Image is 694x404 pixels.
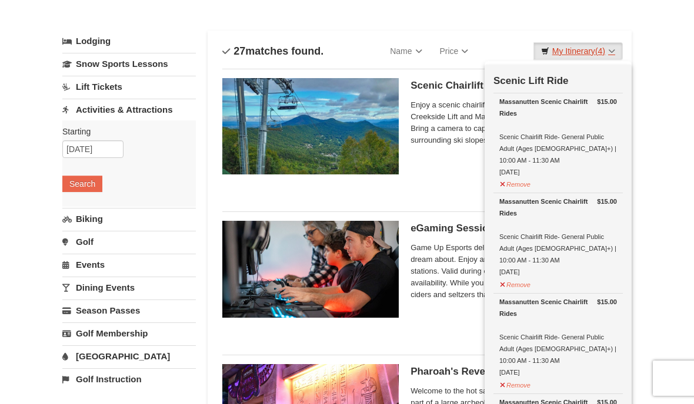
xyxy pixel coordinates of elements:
[499,176,531,190] button: Remove
[62,254,196,275] a: Events
[222,45,323,57] h4: matches found.
[62,53,196,75] a: Snow Sports Lessons
[62,208,196,230] a: Biking
[381,39,431,63] a: Name
[411,99,617,146] span: Enjoy a scenic chairlift ride up Massanutten’s signature Creekside Lift and Massanutten's NEW Pea...
[597,296,617,308] strong: $15.00
[411,242,617,301] span: Game Up Esports delivers an experience that gamers dream about. Enjoy an hour of game time at one...
[499,276,531,291] button: Remove
[499,96,617,178] div: Scenic Chairlift Ride- General Public Adult (Ages [DEMOGRAPHIC_DATA]+) | 10:00 AM - 11:30 AM [DATE]
[62,176,102,192] button: Search
[62,322,196,344] a: Golf Membership
[62,76,196,97] a: Lift Tickets
[499,376,531,391] button: Remove
[597,96,617,107] strong: $15.00
[62,126,187,137] label: Starting
[499,96,617,119] div: Massanutten Scenic Chairlift Rides
[597,196,617,207] strong: $15.00
[62,31,196,52] a: Lodging
[499,296,617,378] div: Scenic Chairlift Ride- General Public Adult (Ages [DEMOGRAPHIC_DATA]+) | 10:00 AM - 11:30 AM [DATE]
[499,196,617,219] div: Massanutten Scenic Chairlift Rides
[62,368,196,390] a: Golf Instruction
[222,78,399,174] img: 24896431-1-a2e2611b.jpg
[62,231,196,253] a: Golf
[233,45,245,57] span: 27
[595,46,605,56] span: (4)
[411,80,617,92] h5: Scenic Chairlift Ride | 10:00 AM - 11:30 AM
[222,221,399,317] img: 19664770-34-0b975b5b.jpg
[62,277,196,298] a: Dining Events
[493,75,569,86] strong: Scenic Lift Ride
[533,42,623,60] a: My Itinerary(4)
[411,223,617,234] h5: eGaming Session Time
[499,296,617,319] div: Massanutten Scenic Chairlift Rides
[411,366,617,378] h5: Pharoah's Revenge Escape Room- Military
[62,299,196,321] a: Season Passes
[62,345,196,367] a: [GEOGRAPHIC_DATA]
[431,39,478,63] a: Price
[62,99,196,120] a: Activities & Attractions
[499,196,617,278] div: Scenic Chairlift Ride- General Public Adult (Ages [DEMOGRAPHIC_DATA]+) | 10:00 AM - 11:30 AM [DATE]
